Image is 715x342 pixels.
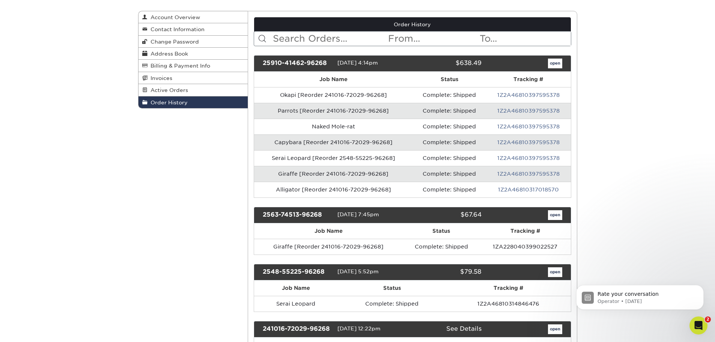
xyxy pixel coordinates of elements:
a: Account Overview [138,11,248,23]
td: Complete: Shipped [412,182,486,197]
span: Address Book [148,51,188,57]
a: open [548,59,562,68]
a: 1Z2A46810317018570 [498,187,559,193]
td: Serai Leopard [254,296,337,312]
div: 241016-72029-96268 [257,324,337,334]
iframe: Intercom notifications message [565,269,715,322]
div: 2563-74513-96268 [257,210,337,220]
span: 2 [705,316,711,322]
a: 1Z2A46810397595378 [497,92,560,98]
a: Change Password [138,36,248,48]
td: Giraffe [Reorder 241016-72029-96268] [254,239,403,255]
a: See Details [446,325,482,332]
td: Giraffe [Reorder 241016-72029-96268] [254,166,412,182]
a: 1Z2A46810397595378 [497,155,560,161]
div: 25910-41462-96268 [257,59,337,68]
td: Complete: Shipped [412,134,486,150]
td: Complete: Shipped [337,296,446,312]
div: $67.64 [407,210,487,220]
a: 1Z2A46810397595378 [497,124,560,130]
td: Complete: Shipped [412,150,486,166]
td: Complete: Shipped [412,166,486,182]
iframe: Intercom live chat [689,316,707,334]
input: Search Orders... [272,32,387,46]
span: Contact Information [148,26,205,32]
span: Active Orders [148,87,188,93]
a: Order History [254,17,571,32]
div: $638.49 [407,59,487,68]
span: Change Password [148,39,199,45]
td: Okapi [Reorder 241016-72029-96268] [254,87,412,103]
a: Invoices [138,72,248,84]
span: [DATE] 4:14pm [337,60,378,66]
th: Job Name [254,223,403,239]
td: Complete: Shipped [412,119,486,134]
span: [DATE] 7:45pm [337,211,379,217]
th: Tracking # [446,280,570,296]
span: [DATE] 12:22pm [337,325,381,331]
div: $79.58 [407,267,487,277]
span: Billing & Payment Info [148,63,210,69]
a: 1Z2A46810397595378 [497,171,560,177]
a: 1Z2A46810397595378 [497,108,560,114]
a: Address Book [138,48,248,60]
a: open [548,210,562,220]
input: From... [387,32,479,46]
span: Invoices [148,75,172,81]
th: Job Name [254,280,337,296]
a: Billing & Payment Info [138,60,248,72]
td: Complete: Shipped [412,103,486,119]
td: 1ZA228040399022527 [480,239,570,255]
th: Job Name [254,72,412,87]
th: Status [412,72,486,87]
a: open [548,267,562,277]
a: Contact Information [138,23,248,35]
td: Serai Leopard [Reorder 2548-55225-96268] [254,150,412,166]
span: [DATE] 5:52pm [337,268,379,274]
span: Account Overview [148,14,200,20]
td: Naked Mole-rat [254,119,412,134]
a: 1Z2A46810397595378 [497,139,560,145]
a: Active Orders [138,84,248,96]
td: Parrots [Reorder 241016-72029-96268] [254,103,412,119]
th: Tracking # [486,72,570,87]
td: Alligator [Reorder 241016-72029-96268] [254,182,412,197]
a: open [548,324,562,334]
td: Complete: Shipped [412,87,486,103]
th: Status [403,223,480,239]
a: Order History [138,96,248,108]
span: Order History [148,99,188,105]
div: 2548-55225-96268 [257,267,337,277]
td: Capybara [Reorder 241016-72029-96268] [254,134,412,150]
input: To... [479,32,570,46]
th: Tracking # [480,223,570,239]
td: Complete: Shipped [403,239,480,255]
td: 1Z2A46810314846476 [446,296,570,312]
th: Status [337,280,446,296]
